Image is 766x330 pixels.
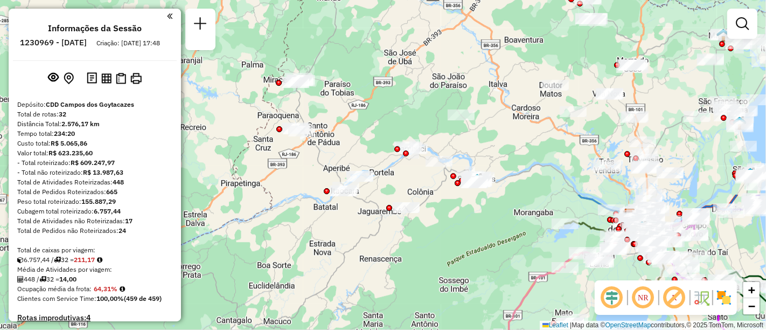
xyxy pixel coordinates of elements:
div: Cubagem total roteirizado: [17,207,172,216]
button: Visualizar Romaneio [114,71,128,86]
img: CDD Campos dos Goytacazes [623,208,637,222]
div: Atividade não roteirizada - IVANILDO DE SOUZA PE [561,314,588,325]
img: Exibir/Ocultar setores [715,289,733,306]
div: Total de Atividades não Roteirizadas: [17,216,172,226]
a: Zoom in [743,282,760,298]
strong: 2.576,17 km [61,120,100,128]
div: Tempo total: [17,129,172,139]
div: Depósito: [17,100,172,109]
i: Meta Caixas/viagem: 245,40 Diferença: -34,23 [97,257,102,263]
i: Total de Atividades [17,276,24,283]
button: Logs desbloquear sessão [85,70,99,87]
strong: (459 de 459) [124,294,162,302]
strong: 100,00% [96,294,124,302]
strong: 17 [125,217,133,225]
i: Cubagem total roteirizado [17,257,24,263]
span: Exibir rótulo [661,285,687,311]
div: Total de rotas: [17,109,172,119]
span: Clientes com Service Time: [17,294,96,302]
button: Imprimir Rotas [128,71,144,86]
div: Atividade não roteirizada - THIAGO FERREIRA [282,122,309,133]
div: Atividade não roteirizada - JOaO VICTOR VICENTE [285,73,312,84]
div: Custo total: [17,139,172,148]
div: Média de Atividades por viagem: [17,265,172,274]
div: Total de caixas por viagem: [17,245,172,255]
div: Atividade não roteirizada - LUIZ FRANCISCO DOS SANTOS [282,77,309,88]
strong: 4 [86,313,90,322]
img: São Francisco de Itabapoana [733,116,747,130]
div: Atividade não roteirizada - BAR DO LEO [330,185,357,196]
span: + [748,283,755,297]
div: Atividade não roteirizada - RENATO DA ROCHA SILVA [332,182,359,192]
img: Maniva [716,28,730,42]
div: 6.757,44 / 32 = [17,255,172,265]
em: Média calculada utilizando a maior ocupação (%Peso ou %Cubagem) de cada rota da sessão. Rotas cro... [120,286,125,292]
strong: R$ 13.987,63 [83,168,123,176]
strong: 155.887,29 [81,197,116,205]
strong: 665 [106,188,117,196]
strong: 24 [119,226,126,235]
div: Atividade não roteirizada - MERCADO DO IVAN [598,204,625,215]
div: Atividade não roteirizada - LUAN CABRAL [448,109,475,120]
div: 448 / 32 = [17,274,172,284]
button: Visualizar relatório de Roteirização [99,71,114,85]
div: Atividade não roteirizada - RENATA DUARTE PIMENTA DE QUEIROZ [346,171,373,182]
div: Total de Atividades Roteirizadas: [17,177,172,187]
a: Nova sessão e pesquisa [190,13,211,37]
img: Fluxo de ruas [693,289,710,306]
strong: 32 [59,110,66,118]
h4: Rotas improdutivas: [17,313,172,322]
div: Atividade não roteirizada - DROGARIA SANTA TEREZ [287,74,314,85]
h6: 1230969 - [DATE] [20,38,87,47]
strong: 64,31% [94,285,117,293]
h4: Informações da Sessão [48,23,142,33]
button: Exibir sessão original [46,70,61,87]
strong: 448 [113,178,124,186]
div: Atividade não roteirizada - THIAGO MEDEIROS [288,126,315,136]
strong: 14,00 [59,275,76,283]
div: Valor total: [17,148,172,158]
a: Exibir filtros [732,13,753,35]
div: Total de Pedidos Roteirizados: [17,187,172,197]
img: São Fidélis [470,173,484,187]
strong: R$ 609.247,97 [71,159,115,167]
div: Atividade não roteirizada - ASSOCIACAO DE FLAMEN [288,75,315,86]
div: - Total não roteirizado: [17,168,172,177]
div: Map data © contributors,© 2025 TomTom, Microsoft [540,321,766,330]
div: Distância Total: [17,119,172,129]
strong: R$ 5.065,86 [51,139,87,147]
div: Atividade não roteirizada - Novo Tempo [557,318,584,328]
strong: 6.757,44 [94,207,121,215]
a: Clique aqui para minimizar o painel [167,10,172,22]
a: OpenStreetMap [605,321,651,329]
div: Atividade não roteirizada - LANCHONETE CAMBIASCA [393,202,420,213]
strong: CDD Campos dos Goytacazes [46,100,134,108]
img: São João da Barra [743,167,757,181]
a: Zoom out [743,298,760,314]
img: FAD CDD Campos dos Goytacazes [623,208,637,222]
div: Atividade não roteirizada - 55.558.854 MARIA LUISA DE ANDRADE ALVIM [287,75,314,86]
i: Total de rotas [39,276,46,283]
button: Centralizar mapa no depósito ou ponto de apoio [61,70,76,87]
strong: 234:20 [54,129,75,137]
div: Total de Pedidos não Roteirizados: [17,226,172,236]
span: Ocupação média da frota: [17,285,92,293]
span: Ocultar NR [630,285,656,311]
span: | [570,321,572,329]
i: Total de rotas [54,257,61,263]
div: - Total roteirizado: [17,158,172,168]
div: Peso total roteirizado: [17,197,172,207]
span: Ocultar deslocamento [599,285,625,311]
a: Leaflet [542,321,568,329]
strong: R$ 623.235,60 [48,149,93,157]
span: − [748,299,755,313]
div: Atividade não roteirizada - PATRICIA MACEDO DA SILVA ALVES [283,123,310,134]
strong: 211,17 [74,256,95,264]
div: Criação: [DATE] 17:48 [92,38,164,48]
